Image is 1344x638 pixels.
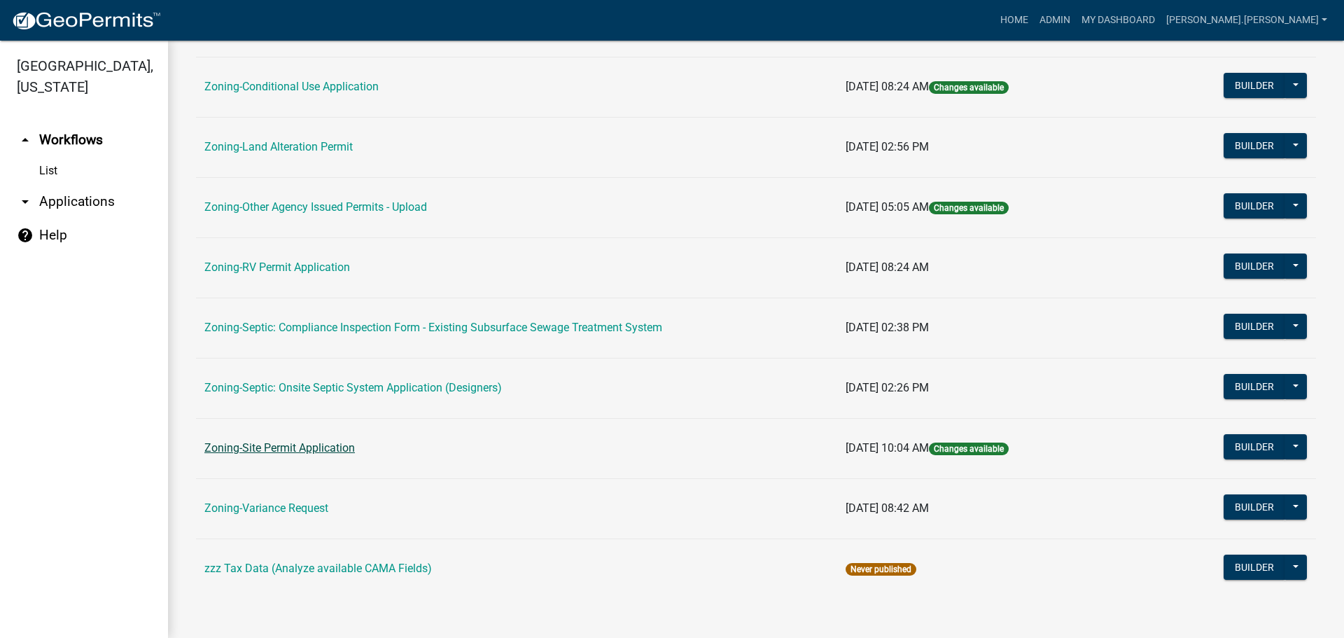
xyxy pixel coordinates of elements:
[204,321,662,334] a: Zoning-Septic: Compliance Inspection Form - Existing Subsurface Sewage Treatment System
[1224,434,1285,459] button: Builder
[204,80,379,93] a: Zoning-Conditional Use Application
[204,381,502,394] a: Zoning-Septic: Onsite Septic System Application (Designers)
[204,261,350,274] a: Zoning-RV Permit Application
[1076,7,1161,34] a: My Dashboard
[929,443,1009,455] span: Changes available
[17,132,34,148] i: arrow_drop_up
[1224,73,1285,98] button: Builder
[846,140,929,153] span: [DATE] 02:56 PM
[17,193,34,210] i: arrow_drop_down
[1224,133,1285,158] button: Builder
[846,261,929,274] span: [DATE] 08:24 AM
[1161,7,1333,34] a: [PERSON_NAME].[PERSON_NAME]
[1224,494,1285,520] button: Builder
[17,227,34,244] i: help
[1224,254,1285,279] button: Builder
[1224,555,1285,580] button: Builder
[846,501,929,515] span: [DATE] 08:42 AM
[1034,7,1076,34] a: Admin
[846,563,916,576] span: Never published
[995,7,1034,34] a: Home
[204,140,353,153] a: Zoning-Land Alteration Permit
[846,441,929,455] span: [DATE] 10:04 AM
[846,381,929,394] span: [DATE] 02:26 PM
[846,321,929,334] span: [DATE] 02:38 PM
[204,200,427,214] a: Zoning-Other Agency Issued Permits - Upload
[846,80,929,93] span: [DATE] 08:24 AM
[204,501,328,515] a: Zoning-Variance Request
[929,202,1009,214] span: Changes available
[1224,374,1285,399] button: Builder
[929,81,1009,94] span: Changes available
[204,562,432,575] a: zzz Tax Data (Analyze available CAMA Fields)
[846,200,929,214] span: [DATE] 05:05 AM
[1224,193,1285,219] button: Builder
[204,441,355,455] a: Zoning-Site Permit Application
[1224,314,1285,339] button: Builder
